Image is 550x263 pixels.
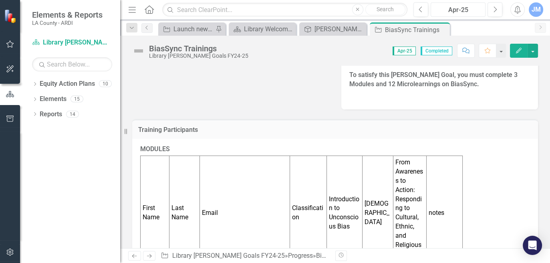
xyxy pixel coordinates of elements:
a: Library [PERSON_NAME] Goals FY24-25 [172,252,285,259]
strong: To satisfy this [PERSON_NAME] Goal, you must complete 3 Modules and 12 Microlearnings on BiasSync. [349,71,518,88]
button: Apr-25 [431,2,486,17]
img: Not Defined [132,45,145,57]
a: Equity Action Plans [40,79,95,89]
span: Elements & Reports [32,10,103,20]
div: [PERSON_NAME] Goals FY24-25 [314,24,365,34]
div: Library [PERSON_NAME] Goals FY24-25 [149,53,248,59]
a: Elements [40,95,66,104]
span: Search [377,6,394,12]
small: LA County - ARDI [32,20,103,26]
div: BiasSync Trainings [149,44,248,53]
span: Completed [421,47,452,55]
h3: Training Participants [138,126,532,134]
a: Library [PERSON_NAME] Goals FY24-25 [32,38,112,47]
button: Search [365,4,405,15]
div: Library Welcome Page [244,24,294,34]
a: Progress [288,252,313,259]
a: Reports [40,110,62,119]
div: » » [161,251,329,261]
a: Library Welcome Page [231,24,294,34]
div: Open Intercom Messenger [523,236,542,255]
div: 14 [66,111,79,117]
div: 10 [99,81,112,87]
button: JM [529,2,543,17]
div: Apr-25 [433,5,483,15]
span: Apr-25 [393,47,416,55]
input: Search Below... [32,57,112,71]
div: BiasSync Trainings [385,25,448,35]
div: 15 [71,96,83,103]
div: Launch new communication plan and track changes in student progress. [173,24,214,34]
a: [PERSON_NAME] Goals FY24-25 [301,24,365,34]
input: Search ClearPoint... [162,3,407,17]
a: Launch new communication plan and track changes in student progress. [160,24,214,34]
img: ClearPoint Strategy [4,9,18,23]
strong: MODULES [140,145,170,153]
div: BiasSync Trainings [316,252,371,259]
